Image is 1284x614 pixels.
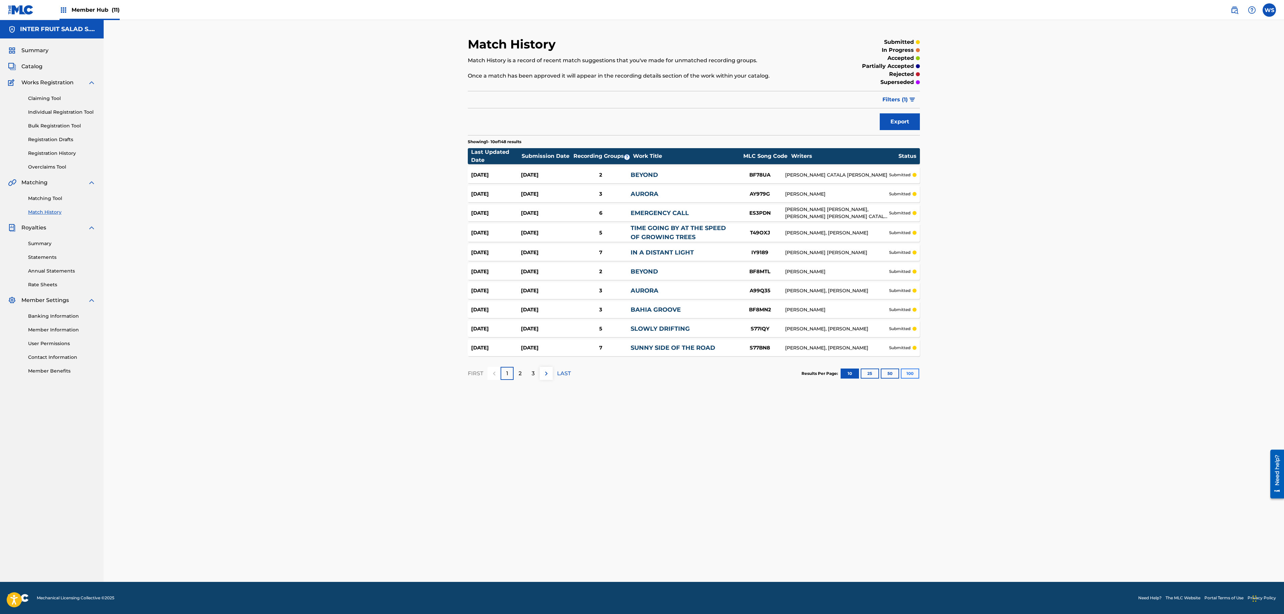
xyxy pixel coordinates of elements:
[8,63,42,71] a: CatalogCatalog
[522,152,572,160] div: Submission Date
[21,179,47,187] span: Matching
[1251,582,1284,614] iframe: Chat Widget
[521,325,571,333] div: [DATE]
[785,344,889,351] div: [PERSON_NAME], [PERSON_NAME]
[631,306,681,313] a: BAHIA GROOVE
[571,287,631,295] div: 3
[889,288,911,294] p: submitted
[841,369,859,379] button: 10
[735,171,785,179] div: BF78UA
[880,113,920,130] button: Export
[8,594,29,602] img: logo
[572,152,633,160] div: Recording Groups
[8,5,34,15] img: MLC Logo
[571,325,631,333] div: 5
[735,325,785,333] div: S77IQY
[521,287,571,295] div: [DATE]
[72,6,120,14] span: Member Hub
[889,307,911,313] p: submitted
[521,171,571,179] div: [DATE]
[542,370,550,378] img: right
[532,370,535,378] p: 3
[791,152,898,160] div: Writers
[88,296,96,304] img: expand
[861,369,879,379] button: 25
[471,148,521,164] div: Last Updated Date
[631,344,715,351] a: SUNNY SIDE OF THE ROAD
[28,209,96,216] a: Match History
[28,326,96,333] a: Member Information
[28,195,96,202] a: Matching Tool
[88,79,96,87] img: expand
[20,25,96,33] h5: INTER FRUIT SALAD S.R.O.
[1166,595,1200,601] a: The MLC Website
[1248,595,1276,601] a: Privacy Policy
[1248,6,1256,14] img: help
[889,191,911,197] p: submitted
[8,63,16,71] img: Catalog
[631,287,658,294] a: AURORA
[471,209,521,217] div: [DATE]
[881,369,899,379] button: 50
[631,209,689,217] a: EMERGENCY CALL
[471,171,521,179] div: [DATE]
[889,326,911,332] p: submitted
[1138,595,1162,601] a: Need Help?
[28,354,96,361] a: Contact Information
[471,325,521,333] div: [DATE]
[468,37,559,52] h2: Match History
[21,63,42,71] span: Catalog
[28,95,96,102] a: Claiming Tool
[1228,3,1241,17] a: Public Search
[521,190,571,198] div: [DATE]
[471,268,521,276] div: [DATE]
[571,344,631,352] div: 7
[571,268,631,276] div: 2
[785,249,889,256] div: [PERSON_NAME] [PERSON_NAME]
[28,150,96,157] a: Registration History
[60,6,68,14] img: Top Rightsholders
[468,72,816,80] p: Once a match has been approved it will appear in the recording details section of the work within...
[889,172,911,178] p: submitted
[28,136,96,143] a: Registration Drafts
[88,224,96,232] img: expand
[882,46,914,54] p: in progress
[88,179,96,187] img: expand
[112,7,120,13] span: (11)
[8,224,16,232] img: Royalties
[740,152,790,160] div: MLC Song Code
[28,313,96,320] a: Banking Information
[521,249,571,257] div: [DATE]
[28,164,96,171] a: Overclaims Tool
[631,268,658,275] a: BEYOND
[557,370,571,378] p: LAST
[21,296,69,304] span: Member Settings
[521,209,571,217] div: [DATE]
[624,155,630,160] span: ?
[735,190,785,198] div: AY979G
[785,206,889,220] div: [PERSON_NAME] [PERSON_NAME], [PERSON_NAME] [PERSON_NAME] CATALA [PERSON_NAME]
[468,370,483,378] p: FIRST
[519,370,522,378] p: 2
[521,344,571,352] div: [DATE]
[521,306,571,314] div: [DATE]
[28,340,96,347] a: User Permissions
[735,344,785,352] div: S77BN8
[468,139,521,145] p: Showing 1 - 10 of 148 results
[8,296,16,304] img: Member Settings
[909,98,915,102] img: filter
[8,179,16,187] img: Matching
[28,109,96,116] a: Individual Registration Tool
[882,96,908,104] span: Filters ( 1 )
[898,152,917,160] div: Status
[571,209,631,217] div: 6
[21,224,46,232] span: Royalties
[785,287,889,294] div: [PERSON_NAME], [PERSON_NAME]
[521,268,571,276] div: [DATE]
[631,224,726,241] a: TIME GOING BY AT THE SPEED OF GROWING TREES
[571,171,631,179] div: 2
[21,79,74,87] span: Works Registration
